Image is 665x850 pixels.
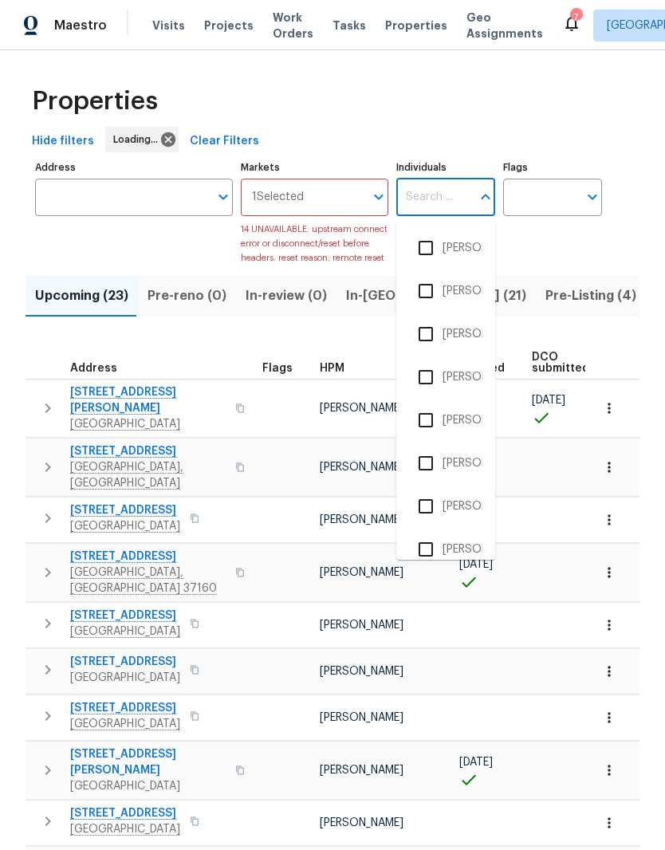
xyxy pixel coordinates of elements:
[70,778,226,794] span: [GEOGRAPHIC_DATA]
[409,447,482,480] li: [PERSON_NAME]
[570,10,581,26] div: 7
[148,285,226,307] span: Pre-reno (0)
[246,285,327,307] span: In-review (0)
[409,231,482,265] li: [PERSON_NAME]
[70,654,180,670] span: [STREET_ADDRESS]
[320,765,403,776] span: [PERSON_NAME]
[320,514,403,525] span: [PERSON_NAME]
[409,317,482,351] li: [PERSON_NAME]
[320,712,403,723] span: [PERSON_NAME]
[503,163,602,172] label: Flags
[32,132,94,152] span: Hide filters
[409,360,482,394] li: [PERSON_NAME]
[183,127,266,156] button: Clear Filters
[212,186,234,208] button: Open
[320,817,403,828] span: [PERSON_NAME]
[70,363,117,374] span: Address
[105,127,179,152] div: Loading...
[474,186,497,208] button: Close
[545,285,636,307] span: Pre-Listing (4)
[241,163,389,172] label: Markets
[35,285,128,307] span: Upcoming (23)
[396,163,495,172] label: Individuals
[409,490,482,523] li: [PERSON_NAME]
[466,10,543,41] span: Geo Assignments
[320,462,403,473] span: [PERSON_NAME]
[409,274,482,308] li: [PERSON_NAME]
[152,18,185,33] span: Visits
[396,179,471,216] input: Search ...
[70,746,226,778] span: [STREET_ADDRESS][PERSON_NAME]
[204,18,254,33] span: Projects
[459,757,493,768] span: [DATE]
[409,403,482,437] li: [PERSON_NAME]
[113,132,164,148] span: Loading...
[320,620,403,631] span: [PERSON_NAME]
[368,186,390,208] button: Open
[320,403,403,414] span: [PERSON_NAME]
[26,127,100,156] button: Hide filters
[70,670,180,686] span: [GEOGRAPHIC_DATA]
[332,20,366,31] span: Tasks
[320,666,403,677] span: [PERSON_NAME]
[581,186,604,208] button: Open
[459,559,493,570] span: [DATE]
[54,18,107,33] span: Maestro
[409,533,482,566] li: [PERSON_NAME]
[320,567,403,578] span: [PERSON_NAME]
[385,18,447,33] span: Properties
[241,222,389,266] p: 14 UNAVAILABLE: upstream connect error or disconnect/reset before headers. reset reason: remote r...
[35,163,233,172] label: Address
[273,10,313,41] span: Work Orders
[190,132,259,152] span: Clear Filters
[32,93,158,109] span: Properties
[532,395,565,406] span: [DATE]
[252,191,304,204] span: 1 Selected
[532,352,589,374] span: DCO submitted
[346,285,526,307] span: In-[GEOGRAPHIC_DATA] (21)
[262,363,293,374] span: Flags
[320,363,344,374] span: HPM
